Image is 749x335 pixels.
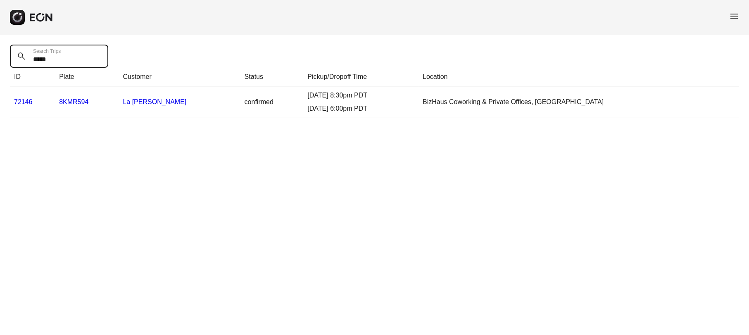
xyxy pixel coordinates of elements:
[418,68,739,86] th: Location
[10,68,55,86] th: ID
[14,98,33,105] a: 72146
[59,98,88,105] a: 8KMR594
[307,104,414,114] div: [DATE] 6:00pm PDT
[240,68,304,86] th: Status
[119,68,240,86] th: Customer
[123,98,186,105] a: La [PERSON_NAME]
[729,11,739,21] span: menu
[240,86,304,118] td: confirmed
[55,68,119,86] th: Plate
[33,48,61,55] label: Search Trips
[307,90,414,100] div: [DATE] 8:30pm PDT
[303,68,418,86] th: Pickup/Dropoff Time
[418,86,739,118] td: BizHaus Coworking & Private Offices, [GEOGRAPHIC_DATA]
